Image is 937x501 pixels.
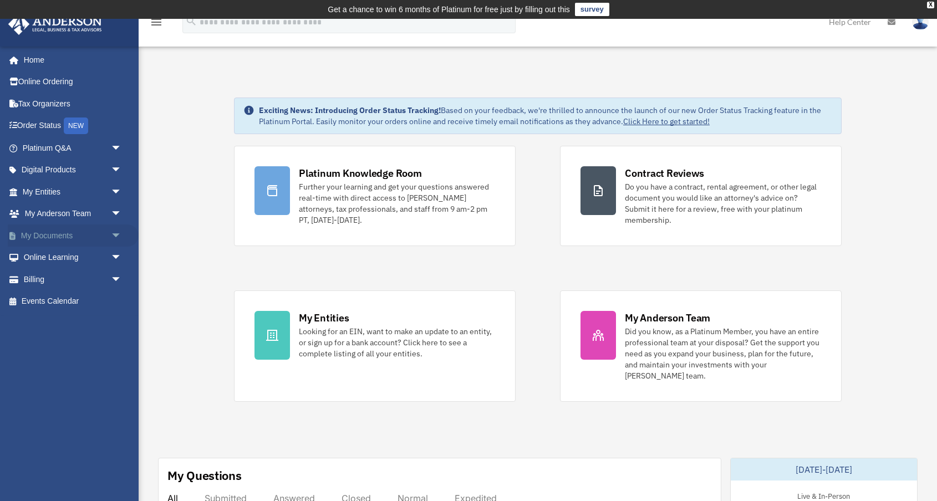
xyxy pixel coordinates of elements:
a: Digital Productsarrow_drop_down [8,159,139,181]
a: survey [575,3,609,16]
a: Online Learningarrow_drop_down [8,247,139,269]
div: Contract Reviews [625,166,704,180]
a: My Entitiesarrow_drop_down [8,181,139,203]
a: Events Calendar [8,290,139,313]
div: My Anderson Team [625,311,710,325]
div: My Entities [299,311,349,325]
a: My Anderson Teamarrow_drop_down [8,203,139,225]
a: Contract Reviews Do you have a contract, rental agreement, or other legal document you would like... [560,146,842,246]
div: Based on your feedback, we're thrilled to announce the launch of our new Order Status Tracking fe... [259,105,832,127]
span: arrow_drop_down [111,181,133,203]
div: Live & In-Person [788,489,859,501]
span: arrow_drop_down [111,159,133,182]
span: arrow_drop_down [111,137,133,160]
span: arrow_drop_down [111,224,133,247]
a: My Entities Looking for an EIN, want to make an update to an entity, or sign up for a bank accoun... [234,290,516,402]
a: Online Ordering [8,71,139,93]
div: [DATE]-[DATE] [731,458,918,480]
a: Platinum Q&Aarrow_drop_down [8,137,139,159]
i: search [185,15,197,27]
a: Billingarrow_drop_down [8,268,139,290]
a: Tax Organizers [8,93,139,115]
div: Did you know, as a Platinum Member, you have an entire professional team at your disposal? Get th... [625,326,821,381]
a: menu [150,19,163,29]
span: arrow_drop_down [111,203,133,226]
span: arrow_drop_down [111,247,133,269]
a: Order StatusNEW [8,115,139,137]
div: Further your learning and get your questions answered real-time with direct access to [PERSON_NAM... [299,181,495,226]
a: My Anderson Team Did you know, as a Platinum Member, you have an entire professional team at your... [560,290,842,402]
img: User Pic [912,14,929,30]
div: Do you have a contract, rental agreement, or other legal document you would like an attorney's ad... [625,181,821,226]
div: My Questions [167,467,242,484]
a: Platinum Knowledge Room Further your learning and get your questions answered real-time with dire... [234,146,516,246]
a: Home [8,49,133,71]
span: arrow_drop_down [111,268,133,291]
a: My Documentsarrow_drop_down [8,224,139,247]
i: menu [150,16,163,29]
div: Looking for an EIN, want to make an update to an entity, or sign up for a bank account? Click her... [299,326,495,359]
div: NEW [64,117,88,134]
strong: Exciting News: Introducing Order Status Tracking! [259,105,441,115]
div: Get a chance to win 6 months of Platinum for free just by filling out this [328,3,570,16]
img: Anderson Advisors Platinum Portal [5,13,105,35]
div: close [927,2,934,8]
a: Click Here to get started! [623,116,710,126]
div: Platinum Knowledge Room [299,166,422,180]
